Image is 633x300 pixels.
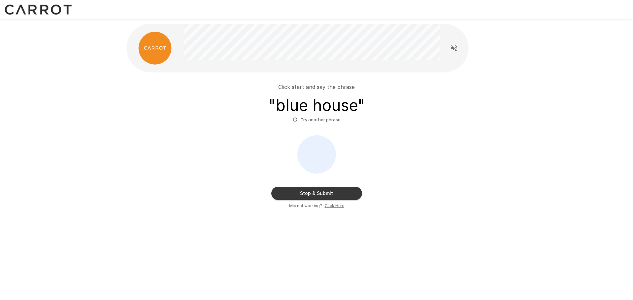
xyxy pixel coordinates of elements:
[271,187,362,200] button: Stop & Submit
[268,96,365,115] h3: " blue house "
[289,203,322,209] span: Mic not working?
[138,32,171,65] img: carrot_logo.png
[278,83,355,91] p: Click start and say the phrase
[448,41,461,55] button: Read questions aloud
[325,203,344,208] u: Click Here
[291,115,342,125] button: Try another phrase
